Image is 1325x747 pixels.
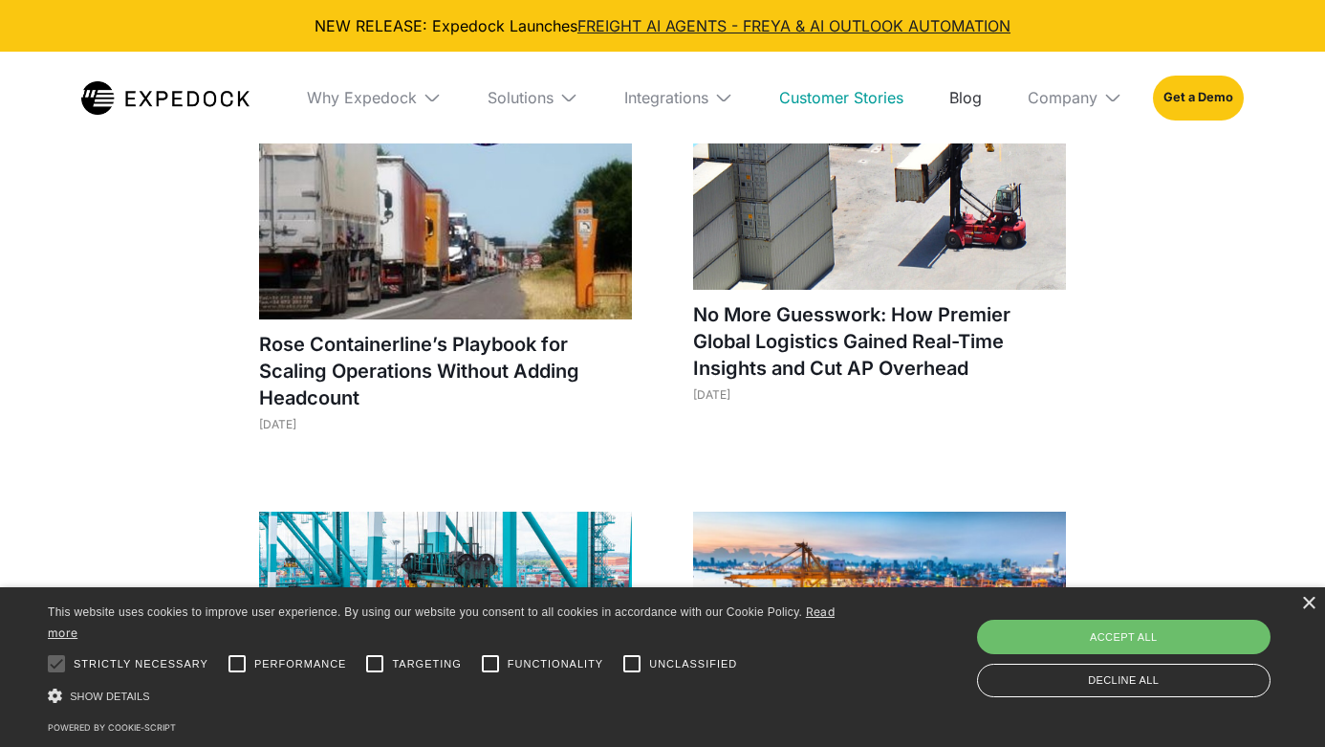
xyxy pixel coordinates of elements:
span: Functionality [508,656,603,672]
div: Solutions [472,52,594,143]
h1: No More Guesswork: How Premier Global Logistics Gained Real-Time Insights and Cut AP Overhead [693,301,1066,382]
span: Targeting [392,656,461,672]
div: [DATE] [693,387,1066,402]
div: Integrations [609,52,749,143]
div: Show details [48,686,847,706]
div: Decline all [977,664,1271,697]
span: Unclassified [649,656,737,672]
a: Powered by cookie-script [48,722,176,733]
div: Accept all [977,620,1271,654]
a: Blog [934,52,997,143]
div: NEW RELEASE: Expedock Launches [15,15,1310,36]
a: Get a Demo [1153,76,1244,120]
div: Integrations [624,88,708,107]
span: Strictly necessary [74,656,208,672]
span: This website uses cookies to improve user experience. By using our website you consent to all coo... [48,605,802,619]
div: Solutions [488,88,554,107]
h1: Rose Containerline’s Playbook for Scaling Operations Without Adding Headcount [259,331,632,411]
div: [DATE] [259,417,632,431]
div: Why Expedock [307,88,417,107]
a: FREIGHT AI AGENTS - FREYA & AI OUTLOOK AUTOMATION [577,16,1010,35]
div: Company [1028,88,1097,107]
div: Why Expedock [292,52,457,143]
a: Customer Stories [764,52,919,143]
span: Show details [70,691,150,702]
a: Rose Containerline’s Playbook for Scaling Operations Without Adding Headcount[DATE] [259,70,632,450]
a: No More Guesswork: How Premier Global Logistics Gained Real-Time Insights and Cut AP Overhead[DATE] [693,70,1066,421]
iframe: Chat Widget [1229,655,1325,747]
div: Close [1301,597,1315,611]
div: Company [1012,52,1138,143]
span: Performance [254,656,347,672]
